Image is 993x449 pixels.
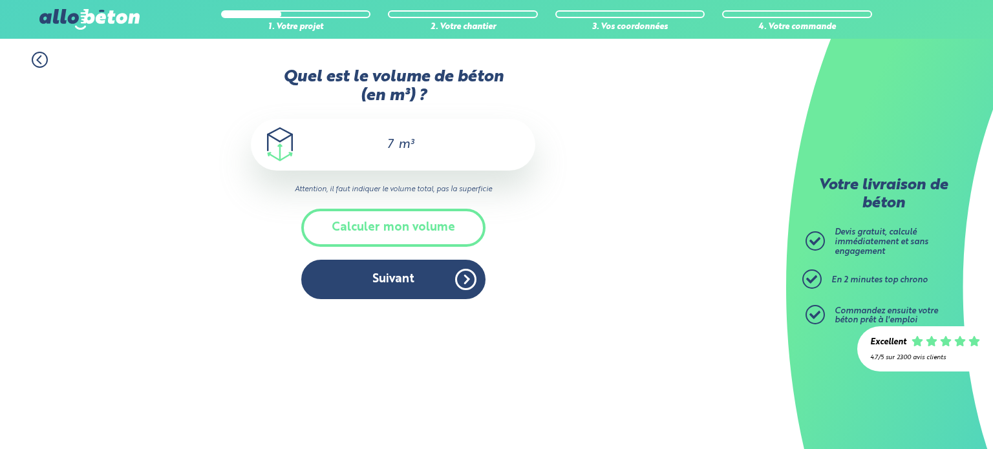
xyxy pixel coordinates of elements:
[722,23,872,32] div: 4. Votre commande
[301,260,486,299] button: Suivant
[251,68,535,106] label: Quel est le volume de béton (en m³) ?
[373,137,395,152] input: 0
[398,138,414,151] span: m³
[251,183,535,196] i: Attention, il faut indiquer le volume total, pas la superficie
[878,399,979,435] iframe: Help widget launcher
[301,209,486,247] button: Calculer mon volume
[555,23,705,32] div: 3. Vos coordonnées
[221,23,371,32] div: 1. Votre projet
[39,9,139,30] img: allobéton
[388,23,538,32] div: 2. Votre chantier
